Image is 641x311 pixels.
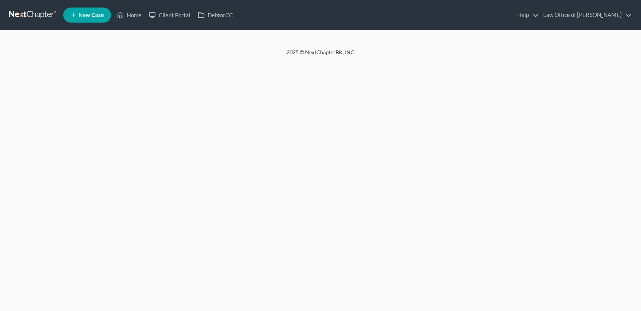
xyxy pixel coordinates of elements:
a: Help [513,8,539,22]
div: 2025 © NextChapterBK, INC [106,49,535,62]
new-legal-case-button: New Case [63,8,111,23]
a: Client Portal [145,8,194,22]
a: Home [113,8,145,22]
a: Law Office of [PERSON_NAME] [539,8,632,22]
a: DebtorCC [194,8,237,22]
